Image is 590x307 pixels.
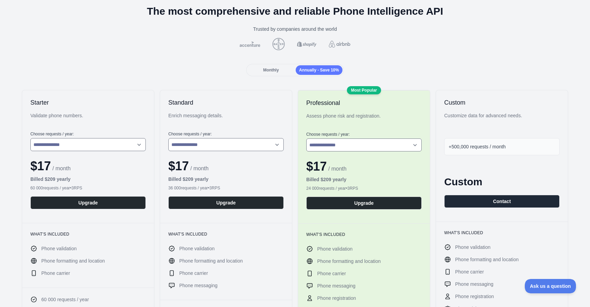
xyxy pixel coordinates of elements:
[444,112,560,126] div: Customize data for advanced needs.
[525,279,576,293] iframe: Toggle Customer Support
[306,112,422,126] div: Assess phone risk and registration.
[168,131,284,137] label: Choose requests / year :
[168,112,284,126] div: Enrich messaging details.
[449,144,506,149] span: +500,000 requests / month
[306,132,422,137] label: Choose requests / year :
